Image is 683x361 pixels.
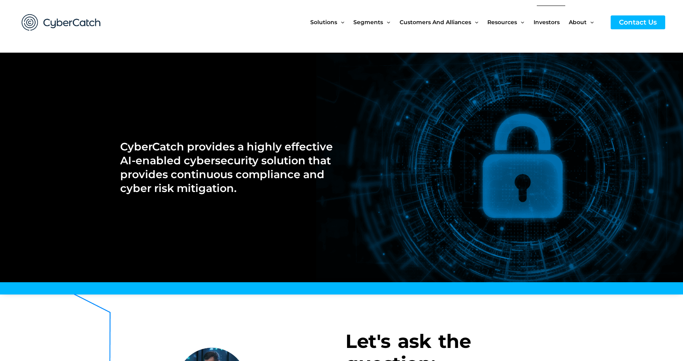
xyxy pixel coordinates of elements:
span: Solutions [310,6,337,39]
span: Menu Toggle [471,6,478,39]
a: Investors [534,6,569,39]
span: Menu Toggle [587,6,594,39]
img: CyberCatch [14,6,109,39]
nav: Site Navigation: New Main Menu [310,6,603,39]
h2: CyberCatch provides a highly effective AI-enabled cybersecurity solution that provides continuous... [120,140,333,195]
span: Menu Toggle [517,6,524,39]
span: About [569,6,587,39]
span: Investors [534,6,560,39]
span: Menu Toggle [337,6,344,39]
span: Menu Toggle [383,6,390,39]
span: Customers and Alliances [400,6,471,39]
span: Resources [487,6,517,39]
a: Contact Us [611,15,665,29]
span: Segments [353,6,383,39]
